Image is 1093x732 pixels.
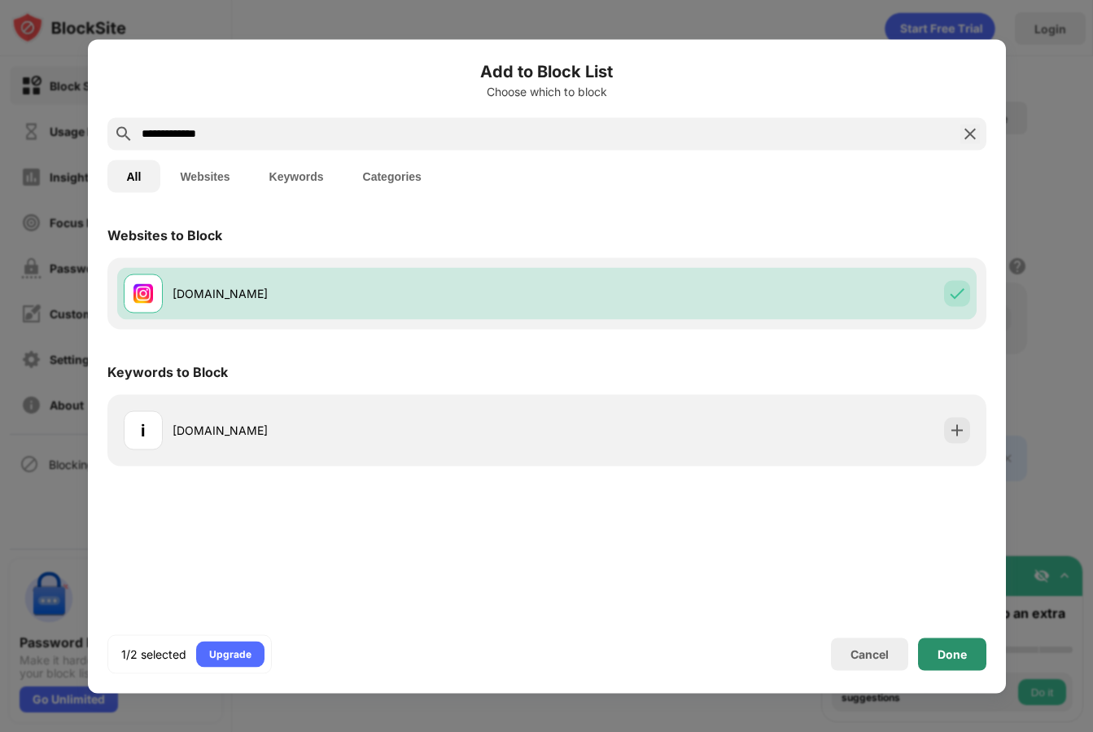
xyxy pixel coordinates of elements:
div: i [141,418,145,442]
div: Websites to Block [107,226,222,243]
div: [DOMAIN_NAME] [173,422,547,439]
img: favicons [133,283,153,303]
div: Upgrade [209,646,251,662]
div: 1/2 selected [121,646,186,662]
div: Done [938,647,967,660]
div: Cancel [850,647,889,661]
img: search-close [960,124,980,143]
img: search.svg [114,124,133,143]
div: Keywords to Block [107,363,228,379]
h6: Add to Block List [107,59,986,83]
button: All [107,160,161,192]
div: Choose which to block [107,85,986,98]
button: Websites [160,160,249,192]
div: [DOMAIN_NAME] [173,285,547,302]
button: Categories [343,160,441,192]
button: Keywords [250,160,343,192]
